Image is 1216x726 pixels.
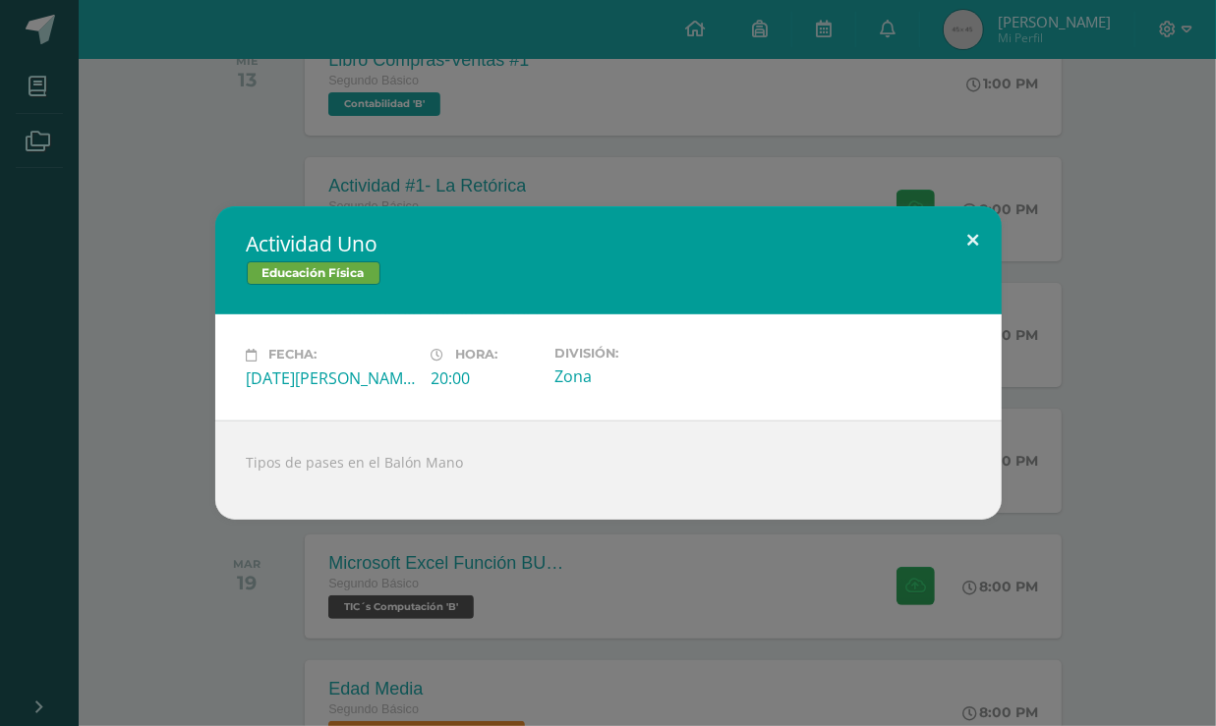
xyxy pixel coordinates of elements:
[946,206,1002,273] button: Close (Esc)
[215,420,1002,520] div: Tipos de pases en el Balón Mano
[456,348,498,363] span: Hora:
[554,346,724,361] label: División:
[247,367,416,389] div: [DATE][PERSON_NAME]
[554,365,724,387] div: Zona
[247,261,380,285] span: Educación Física
[432,367,539,389] div: 20:00
[269,348,318,363] span: Fecha:
[247,230,970,257] h2: Actividad Uno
